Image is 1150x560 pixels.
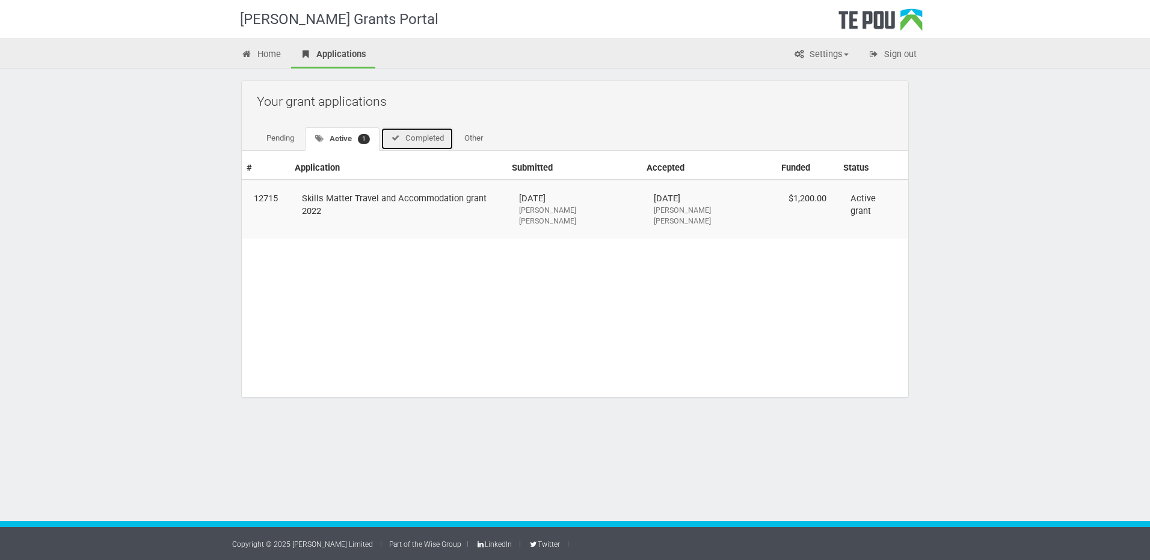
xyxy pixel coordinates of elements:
[291,42,375,68] a: Applications
[507,157,642,180] th: Submitted
[776,157,838,180] th: Funded
[257,87,899,115] h2: Your grant applications
[838,8,923,38] div: Te Pou Logo
[242,180,290,239] td: 12715
[381,127,454,150] a: Completed
[507,180,642,239] td: [DATE]
[232,540,373,549] a: Copyright © 2025 [PERSON_NAME] Limited
[455,127,493,150] a: Other
[784,42,858,68] a: Settings
[290,157,507,180] th: Application
[776,180,838,239] td: $1,200.00
[358,134,370,144] span: 1
[476,540,512,549] a: LinkedIn
[642,157,776,180] th: Accepted
[305,127,380,151] a: Active
[519,205,630,227] div: [PERSON_NAME] [PERSON_NAME]
[290,180,507,239] td: Skills Matter Travel and Accommodation grant 2022
[257,127,304,150] a: Pending
[654,205,764,227] div: [PERSON_NAME] [PERSON_NAME]
[642,180,776,239] td: [DATE]
[528,540,559,549] a: Twitter
[242,157,290,180] th: #
[859,42,926,68] a: Sign out
[838,157,908,180] th: Status
[838,180,908,239] td: Active grant
[232,42,290,68] a: Home
[389,540,461,549] a: Part of the Wise Group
